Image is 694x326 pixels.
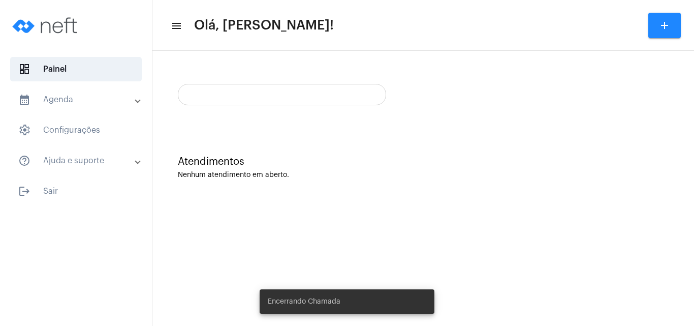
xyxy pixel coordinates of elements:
span: Painel [10,57,142,81]
span: Olá, [PERSON_NAME]! [194,17,334,34]
div: Atendimentos [178,156,669,167]
mat-icon: sidenav icon [18,185,30,197]
mat-icon: sidenav icon [171,20,181,32]
span: Configurações [10,118,142,142]
span: Sair [10,179,142,203]
span: sidenav icon [18,124,30,136]
mat-panel-title: Ajuda e suporte [18,155,136,167]
mat-expansion-panel-header: sidenav iconAgenda [6,87,152,112]
mat-icon: sidenav icon [18,155,30,167]
mat-icon: add [658,19,671,32]
mat-icon: sidenav icon [18,94,30,106]
mat-panel-title: Agenda [18,94,136,106]
span: sidenav icon [18,63,30,75]
img: logo-neft-novo-2.png [8,5,84,46]
span: Encerrando Chamada [268,297,340,307]
mat-expansion-panel-header: sidenav iconAjuda e suporte [6,149,152,173]
div: Nenhum atendimento em aberto. [178,171,669,179]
